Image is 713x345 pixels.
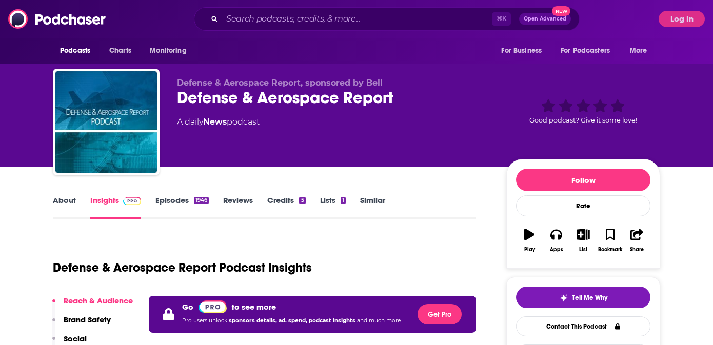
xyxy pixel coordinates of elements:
[55,71,157,173] img: Defense & Aerospace Report
[516,195,650,216] div: Rate
[182,302,193,312] p: Go
[418,304,462,324] button: Get Pro
[199,300,227,313] img: Podchaser Pro
[579,247,587,253] div: List
[554,41,625,60] button: open menu
[598,247,622,253] div: Bookmark
[155,195,209,219] a: Episodes1946
[630,44,647,58] span: More
[597,222,623,259] button: Bookmark
[177,78,383,88] span: Defense & Aerospace Report, sponsored by Bell
[623,41,660,60] button: open menu
[492,12,511,26] span: ⌘ K
[194,197,209,204] div: 1946
[123,197,141,205] img: Podchaser Pro
[360,195,385,219] a: Similar
[222,11,492,27] input: Search podcasts, credits, & more...
[203,117,227,127] a: News
[624,222,650,259] button: Share
[529,116,637,124] span: Good podcast? Give it some love!
[519,13,571,25] button: Open AdvancedNew
[143,41,200,60] button: open menu
[516,169,650,191] button: Follow
[199,300,227,313] a: Pro website
[572,294,607,302] span: Tell Me Why
[550,247,563,253] div: Apps
[516,287,650,308] button: tell me why sparkleTell Me Why
[150,44,186,58] span: Monitoring
[501,44,542,58] span: For Business
[103,41,137,60] a: Charts
[53,41,104,60] button: open menu
[53,260,312,275] h1: Defense & Aerospace Report Podcast Insights
[320,195,346,219] a: Lists1
[494,41,554,60] button: open menu
[516,316,650,336] a: Contact This Podcast
[64,334,87,343] p: Social
[524,16,566,22] span: Open Advanced
[299,197,305,204] div: 5
[52,315,111,334] button: Brand Safety
[659,11,705,27] button: Log In
[229,317,357,324] span: sponsors details, ad. spend, podcast insights
[8,9,107,29] img: Podchaser - Follow, Share and Rate Podcasts
[177,116,260,128] div: A daily podcast
[64,315,111,324] p: Brand Safety
[90,195,141,219] a: InsightsPodchaser Pro
[52,296,133,315] button: Reach & Audience
[630,247,644,253] div: Share
[543,222,569,259] button: Apps
[53,195,76,219] a: About
[561,44,610,58] span: For Podcasters
[560,294,568,302] img: tell me why sparkle
[194,7,580,31] div: Search podcasts, credits, & more...
[552,6,570,16] span: New
[109,44,131,58] span: Charts
[223,195,253,219] a: Reviews
[516,222,543,259] button: Play
[64,296,133,306] p: Reach & Audience
[267,195,305,219] a: Credits5
[182,313,402,329] p: Pro users unlock and much more.
[506,78,660,141] div: Good podcast? Give it some love!
[60,44,90,58] span: Podcasts
[341,197,346,204] div: 1
[570,222,597,259] button: List
[232,302,276,312] p: to see more
[524,247,535,253] div: Play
